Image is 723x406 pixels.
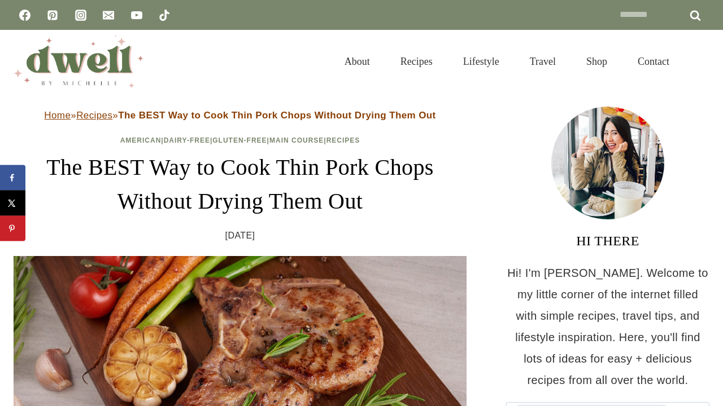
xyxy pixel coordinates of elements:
a: Dairy-Free [164,136,210,144]
time: [DATE] [225,227,255,244]
h1: The BEST Way to Cook Thin Pork Chops Without Drying Them Out [14,151,467,218]
a: Instagram [69,4,92,27]
h3: HI THERE [506,231,709,251]
a: Email [97,4,120,27]
span: | | | | [120,136,360,144]
a: American [120,136,162,144]
a: Facebook [14,4,36,27]
p: Hi! I'm [PERSON_NAME]. Welcome to my little corner of the internet filled with simple recipes, tr... [506,262,709,391]
a: Shop [571,42,622,81]
a: Home [44,110,71,121]
a: Recipes [326,136,360,144]
a: About [329,42,385,81]
a: YouTube [125,4,148,27]
a: Pinterest [41,4,64,27]
a: Contact [622,42,685,81]
a: Recipes [385,42,448,81]
strong: The BEST Way to Cook Thin Pork Chops Without Drying Them Out [118,110,435,121]
a: Main Course [269,136,324,144]
span: » » [44,110,435,121]
img: DWELL by michelle [14,36,143,87]
a: Lifestyle [448,42,515,81]
button: View Search Form [690,52,709,71]
a: Recipes [76,110,112,121]
nav: Primary Navigation [329,42,685,81]
a: Gluten-Free [212,136,267,144]
a: TikTok [153,4,176,27]
a: Travel [515,42,571,81]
